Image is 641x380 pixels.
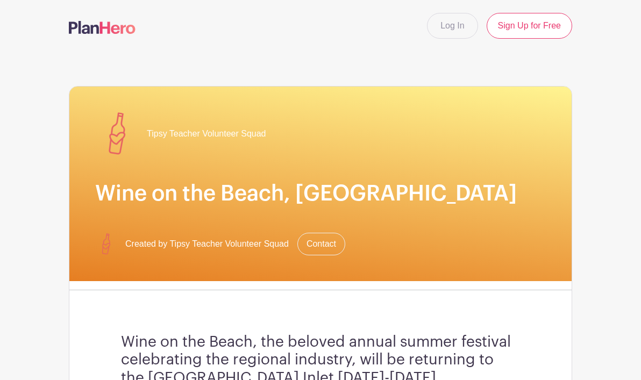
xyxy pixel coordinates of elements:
[95,233,117,255] img: square%20logo.png
[147,127,266,140] span: Tipsy Teacher Volunteer Squad
[95,181,546,207] h1: Wine on the Beach, [GEOGRAPHIC_DATA]
[125,238,289,250] span: Created by Tipsy Teacher Volunteer Squad
[427,13,478,39] a: Log In
[95,112,138,155] img: square%20logo.png
[487,13,572,39] a: Sign Up for Free
[297,233,345,255] a: Contact
[69,21,136,34] img: logo-507f7623f17ff9eddc593b1ce0a138ce2505c220e1c5a4e2b4648c50719b7d32.svg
